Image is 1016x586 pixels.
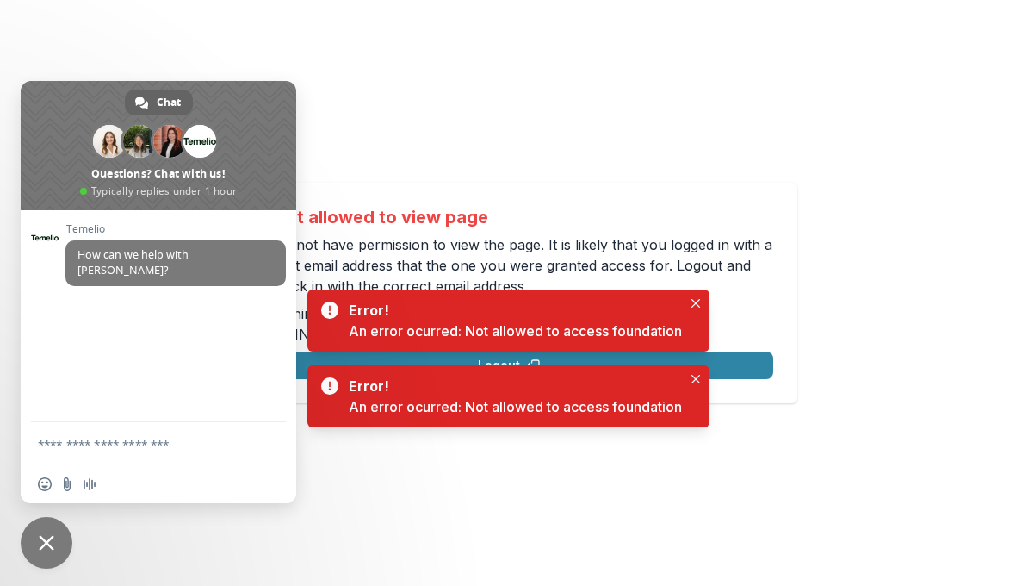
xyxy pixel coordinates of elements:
div: Error! [349,300,675,321]
div: Error! [349,376,675,396]
span: Audio message [83,477,96,491]
h2: Not allowed to view page [273,207,488,228]
button: Close [685,293,706,314]
div: An error ocurred: Not allowed to access foundation [349,321,682,341]
button: Close [685,369,706,390]
button: Logout [245,352,773,379]
span: Chat [157,90,181,115]
div: Close chat [21,517,72,569]
textarea: Compose your message... [38,437,241,452]
span: Send a file [60,477,74,491]
div: An error ocurred: Not allowed to access foundation [349,396,682,417]
span: How can we help with [PERSON_NAME]? [77,247,189,277]
span: Temelio [65,223,286,235]
div: Chat [125,90,193,115]
span: Insert an emoji [38,477,52,491]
